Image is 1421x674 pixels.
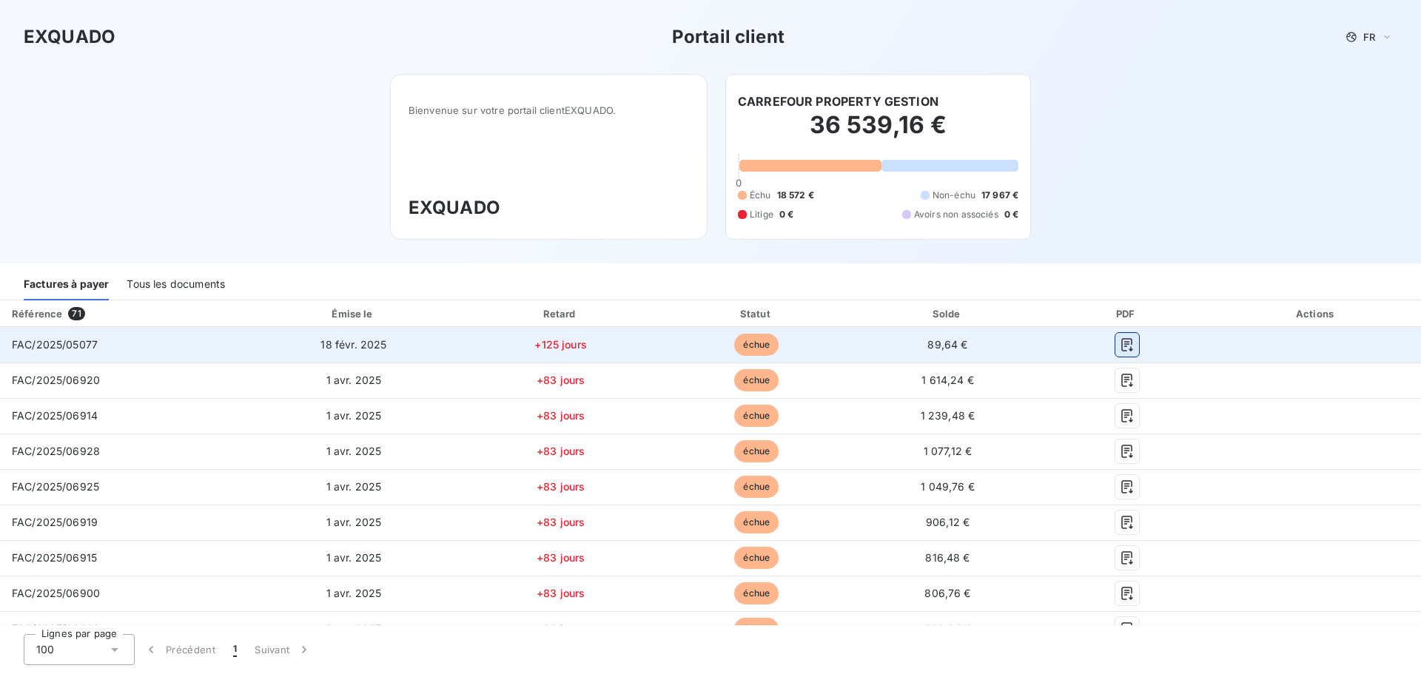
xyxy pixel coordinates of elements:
span: 1 614,24 € [921,374,974,386]
span: 1 avr. 2025 [326,480,382,493]
span: 1 avr. 2025 [326,409,382,422]
span: 100 [36,642,54,657]
span: 1 049,76 € [921,480,975,493]
span: échue [734,582,779,604]
span: échue [734,369,779,391]
span: +83 jours [537,480,585,493]
span: Litige [750,208,773,221]
span: 1 avr. 2025 [326,445,382,457]
span: 1 [233,642,237,657]
span: échue [734,618,779,640]
h3: Portail client [672,24,785,50]
span: échue [734,547,779,569]
span: 1 077,12 € [924,445,972,457]
span: +83 jours [537,587,585,599]
span: 1 avr. 2025 [326,587,382,599]
span: 89,64 € [927,338,967,351]
span: échue [734,334,779,356]
span: +83 jours [537,516,585,528]
div: PDF [1045,306,1209,321]
span: 699,84 € [924,622,971,635]
span: +83 jours [537,445,585,457]
span: FAC/2025/06928 [12,445,100,457]
span: FAC/2025/06925 [12,480,99,493]
span: 18 févr. 2025 [320,338,386,351]
span: 816,48 € [925,551,970,564]
div: Factures à payer [24,269,109,300]
span: échue [734,405,779,427]
span: FAC/2025/06919 [12,516,98,528]
span: FAC/2025/05077 [12,338,98,351]
span: 71 [68,307,84,320]
span: FR [1363,31,1375,43]
div: Retard [465,306,657,321]
span: 1 239,48 € [921,409,975,422]
span: échue [734,511,779,533]
span: Échu [750,189,771,202]
span: FAC/2025/06914 [12,409,98,422]
span: 1 avr. 2025 [326,551,382,564]
div: Tous les documents [127,269,225,300]
span: 17 967 € [981,189,1018,202]
span: 0 [736,177,742,189]
div: Solde [856,306,1039,321]
span: échue [734,440,779,462]
span: 1 avr. 2025 [326,622,382,635]
span: 906,12 € [926,516,970,528]
button: Suivant [246,634,320,665]
button: Précédent [135,634,224,665]
span: Non-échu [933,189,975,202]
span: 1 avr. 2025 [326,374,382,386]
span: 806,76 € [924,587,970,599]
span: 18 572 € [777,189,814,202]
span: FAC/2025/06920 [12,374,100,386]
h3: EXQUADO [24,24,115,50]
span: FAC/2025/06900 [12,587,100,599]
div: Émise le [249,306,458,321]
div: Référence [12,308,62,320]
span: 0 € [1004,208,1018,221]
button: 1 [224,634,246,665]
span: Bienvenue sur votre portail client EXQUADO . [409,104,689,116]
h6: CARREFOUR PROPERTY GESTION [738,92,938,110]
span: 0 € [779,208,793,221]
span: +83 jours [537,551,585,564]
span: +83 jours [537,409,585,422]
span: Avoirs non associés [914,208,998,221]
span: +83 jours [537,374,585,386]
span: +83 jours [537,622,585,635]
div: Actions [1215,306,1418,321]
span: FAC/2025/06915 [12,551,97,564]
span: échue [734,476,779,498]
span: +125 jours [534,338,587,351]
div: Statut [663,306,851,321]
h2: 36 539,16 € [738,110,1018,155]
span: 1 avr. 2025 [326,516,382,528]
span: FAC/2025/06899 [12,622,100,635]
h3: EXQUADO [409,195,689,221]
